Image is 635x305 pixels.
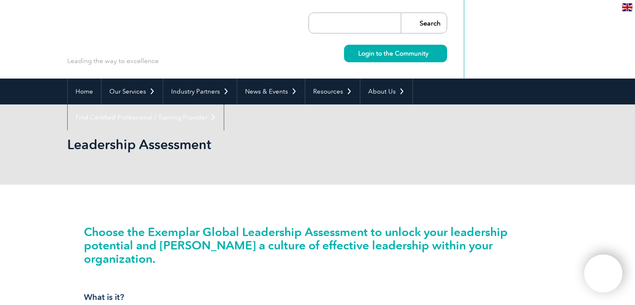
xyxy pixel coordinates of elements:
[593,263,614,284] img: svg+xml;nitro-empty-id=MTYwNzoxMTY=-1;base64,PHN2ZyB2aWV3Qm94PSIwIDAgNDAwIDQwMCIgd2lkdGg9IjQwMCIg...
[163,79,237,104] a: Industry Partners
[401,13,447,33] input: Search
[237,79,305,104] a: News & Events
[68,79,101,104] a: Home
[622,3,632,11] img: en
[84,225,552,265] h2: Choose the Exemplar Global Leadership Assessment to unlock your leadership potential and [PERSON_...
[360,79,412,104] a: About Us
[428,51,433,56] img: svg+xml;nitro-empty-id=MzY2OjIyMw==-1;base64,PHN2ZyB2aWV3Qm94PSIwIDAgMTEgMTEiIHdpZHRoPSIxMSIgaGVp...
[68,104,224,130] a: Find Certified Professional / Training Provider
[67,138,418,151] h2: Leadership Assessment
[344,45,447,62] a: Login to the Community
[67,56,159,66] p: Leading the way to excellence
[84,292,314,302] h3: What is it?
[101,79,163,104] a: Our Services
[305,79,360,104] a: Resources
